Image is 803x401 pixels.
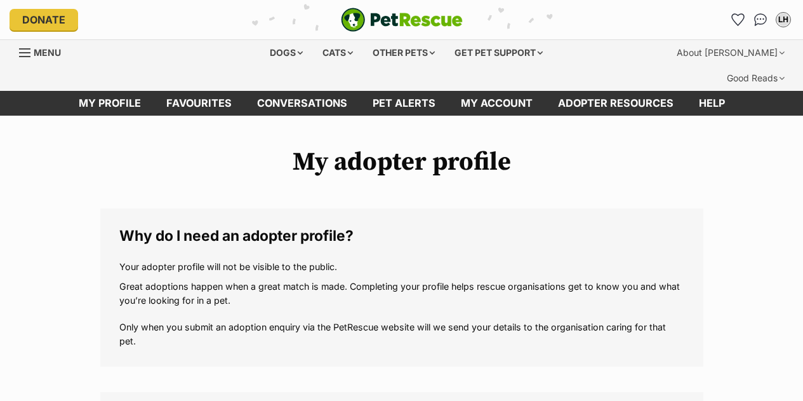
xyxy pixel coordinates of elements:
[360,91,448,116] a: Pet alerts
[727,10,748,30] a: Favourites
[773,10,793,30] button: My account
[448,91,545,116] a: My account
[19,40,70,63] a: Menu
[341,8,463,32] a: PetRescue
[10,9,78,31] a: Donate
[100,147,703,177] h1: My adopter profile
[754,13,767,26] img: chat-41dd97257d64d25036548639549fe6c8038ab92f7586957e7f3b1b290dea8141.svg
[686,91,738,116] a: Help
[244,91,360,116] a: conversations
[154,91,244,116] a: Favourites
[364,40,444,65] div: Other pets
[668,40,793,65] div: About [PERSON_NAME]
[119,260,684,273] p: Your adopter profile will not be visible to the public.
[777,13,790,26] div: LH
[750,10,771,30] a: Conversations
[341,8,463,32] img: logo-e224e6f780fb5917bec1dbf3a21bbac754714ae5b6737aabdf751b685950b380.svg
[727,10,793,30] ul: Account quick links
[119,280,684,348] p: Great adoptions happen when a great match is made. Completing your profile helps rescue organisat...
[314,40,362,65] div: Cats
[446,40,552,65] div: Get pet support
[718,65,793,91] div: Good Reads
[100,208,703,367] fieldset: Why do I need an adopter profile?
[66,91,154,116] a: My profile
[261,40,312,65] div: Dogs
[545,91,686,116] a: Adopter resources
[119,228,684,244] legend: Why do I need an adopter profile?
[34,47,61,58] span: Menu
